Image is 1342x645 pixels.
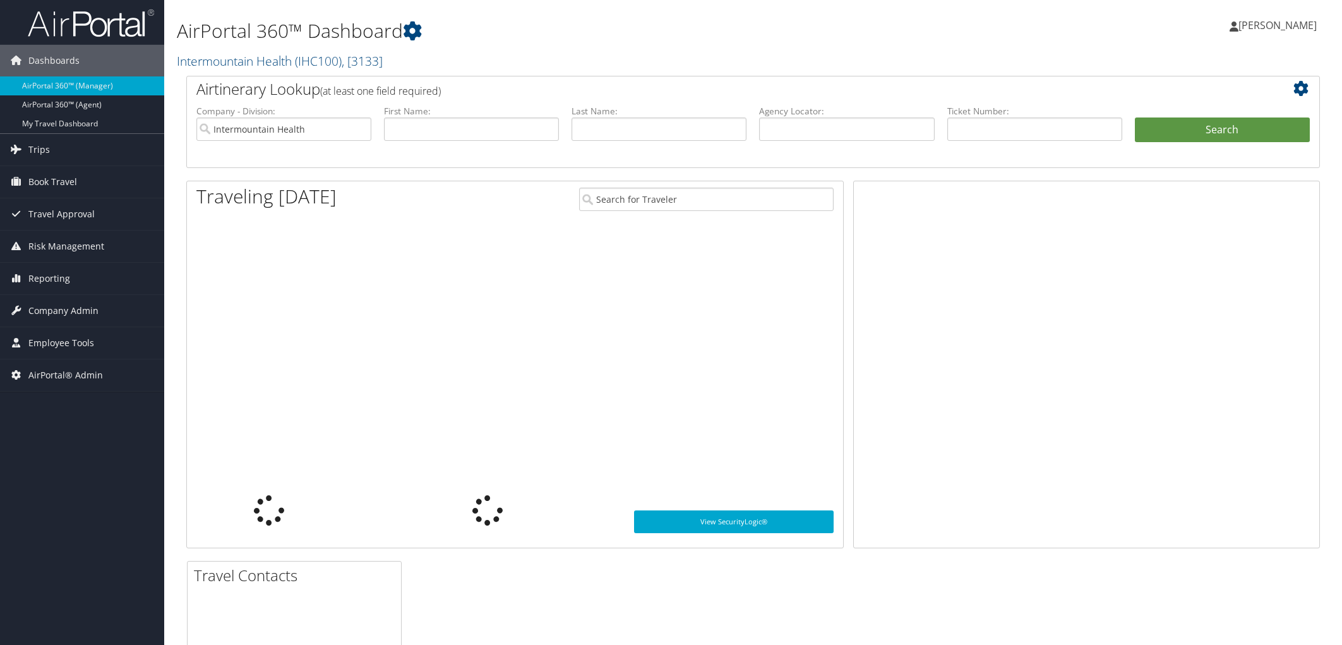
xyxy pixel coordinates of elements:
label: Agency Locator: [759,105,934,118]
span: AirPortal® Admin [28,359,103,391]
label: First Name: [384,105,559,118]
h1: AirPortal 360™ Dashboard [177,18,945,44]
h2: Airtinerary Lookup [196,78,1216,100]
button: Search [1135,118,1310,143]
span: Trips [28,134,50,166]
span: Employee Tools [28,327,94,359]
span: , [ 3133 ] [342,52,383,69]
label: Ticket Number: [947,105,1122,118]
span: Travel Approval [28,198,95,230]
span: Dashboards [28,45,80,76]
h1: Traveling [DATE] [196,183,337,210]
span: Company Admin [28,295,99,327]
span: [PERSON_NAME] [1238,18,1317,32]
span: ( IHC100 ) [295,52,342,69]
label: Last Name: [572,105,746,118]
input: Search for Traveler [579,188,834,211]
span: Book Travel [28,166,77,198]
span: Reporting [28,263,70,294]
a: View SecurityLogic® [634,510,834,533]
a: Intermountain Health [177,52,383,69]
span: (at least one field required) [320,84,441,98]
span: Risk Management [28,231,104,262]
h2: Travel Contacts [194,565,401,586]
img: airportal-logo.png [28,8,154,38]
label: Company - Division: [196,105,371,118]
a: [PERSON_NAME] [1230,6,1329,44]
